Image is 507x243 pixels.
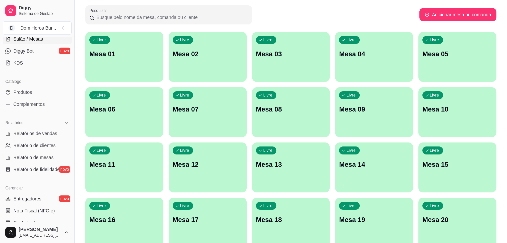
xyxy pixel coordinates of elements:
span: Relatórios de vendas [13,130,57,137]
a: Relatórios de vendas [3,128,72,139]
button: Select a team [3,21,72,35]
p: Livre [97,148,106,153]
button: LivreMesa 15 [418,142,496,192]
p: Mesa 08 [256,105,326,114]
button: LivreMesa 08 [252,87,330,137]
button: LivreMesa 05 [418,32,496,82]
span: Produtos [13,89,32,96]
button: LivreMesa 13 [252,142,330,192]
span: Entregadores [13,195,41,202]
a: Relatório de mesas [3,152,72,163]
span: Controle de caixa [13,219,50,226]
a: Controle de caixa [3,217,72,228]
button: LivreMesa 03 [252,32,330,82]
input: Pesquisar [94,14,248,21]
button: LivreMesa 04 [335,32,413,82]
button: LivreMesa 09 [335,87,413,137]
p: Mesa 07 [173,105,243,114]
p: Livre [430,203,439,208]
p: Livre [263,37,273,43]
a: KDS [3,58,72,68]
span: Diggy Bot [13,48,34,54]
span: Relatório de mesas [13,154,54,161]
p: Mesa 17 [173,215,243,224]
a: Relatório de fidelidadenovo [3,164,72,175]
button: [PERSON_NAME][EMAIL_ADDRESS][DOMAIN_NAME] [3,224,72,240]
span: Diggy [19,5,69,11]
a: Nota Fiscal (NFC-e) [3,205,72,216]
a: DiggySistema de Gestão [3,3,72,19]
div: Catálogo [3,76,72,87]
a: Relatório de clientes [3,140,72,151]
a: Complementos [3,99,72,110]
span: [PERSON_NAME] [19,227,61,233]
p: Mesa 12 [173,160,243,169]
p: Mesa 05 [422,49,492,59]
a: Salão / Mesas [3,34,72,44]
span: Complementos [13,101,45,108]
p: Livre [430,93,439,98]
button: LivreMesa 06 [85,87,163,137]
p: Mesa 01 [89,49,159,59]
a: Entregadoresnovo [3,193,72,204]
p: Livre [97,93,106,98]
p: Mesa 03 [256,49,326,59]
p: Mesa 04 [339,49,409,59]
button: LivreMesa 02 [169,32,247,82]
span: [EMAIL_ADDRESS][DOMAIN_NAME] [19,233,61,238]
p: Livre [346,37,356,43]
p: Livre [430,148,439,153]
p: Mesa 18 [256,215,326,224]
p: Mesa 11 [89,160,159,169]
p: Livre [346,93,356,98]
p: Livre [263,203,273,208]
p: Mesa 19 [339,215,409,224]
button: LivreMesa 07 [169,87,247,137]
label: Pesquisar [89,8,109,13]
p: Mesa 06 [89,105,159,114]
p: Livre [263,148,273,153]
p: Mesa 14 [339,160,409,169]
p: Livre [180,37,189,43]
p: Livre [346,203,356,208]
button: LivreMesa 10 [418,87,496,137]
p: Livre [263,93,273,98]
p: Livre [180,93,189,98]
p: Livre [180,148,189,153]
span: Sistema de Gestão [19,11,69,16]
span: Nota Fiscal (NFC-e) [13,207,55,214]
p: Livre [180,203,189,208]
span: Relatório de clientes [13,142,56,149]
span: KDS [13,60,23,66]
p: Mesa 15 [422,160,492,169]
span: Relatório de fidelidade [13,166,60,173]
div: Gerenciar [3,183,72,193]
p: Livre [346,148,356,153]
div: Dom Heros Bur ... [20,25,56,31]
button: Adicionar mesa ou comanda [419,8,496,21]
button: LivreMesa 14 [335,142,413,192]
p: Livre [97,203,106,208]
span: D [8,25,15,31]
p: Mesa 09 [339,105,409,114]
button: LivreMesa 12 [169,142,247,192]
button: LivreMesa 11 [85,142,163,192]
p: Mesa 16 [89,215,159,224]
button: LivreMesa 01 [85,32,163,82]
span: Salão / Mesas [13,36,43,42]
p: Livre [430,37,439,43]
a: Diggy Botnovo [3,46,72,56]
p: Mesa 13 [256,160,326,169]
span: Relatórios [5,120,23,125]
a: Produtos [3,87,72,98]
p: Mesa 02 [173,49,243,59]
p: Mesa 20 [422,215,492,224]
p: Mesa 10 [422,105,492,114]
p: Livre [97,37,106,43]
